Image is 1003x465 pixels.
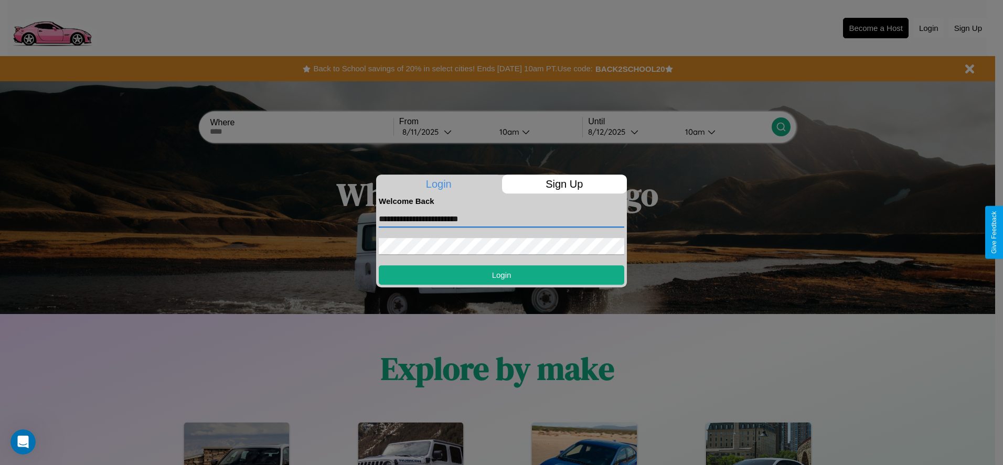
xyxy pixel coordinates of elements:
[990,211,998,254] div: Give Feedback
[379,265,624,285] button: Login
[502,175,627,193] p: Sign Up
[379,197,624,206] h4: Welcome Back
[10,429,36,455] iframe: Intercom live chat
[376,175,501,193] p: Login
